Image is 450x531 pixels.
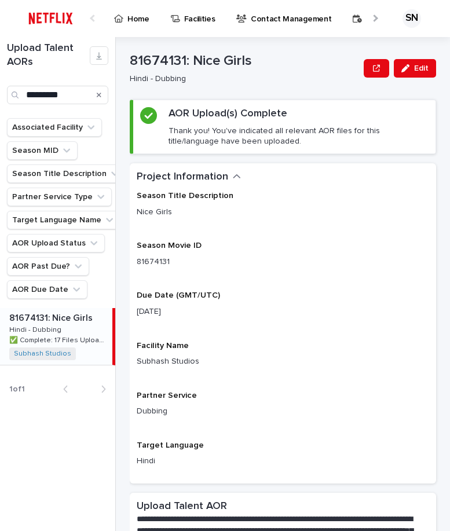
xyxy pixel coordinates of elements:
[130,74,354,84] p: Hindi - Dubbing
[7,188,112,206] button: Partner Service Type
[414,64,429,72] span: Edit
[7,42,90,69] h1: Upload Talent AORs
[9,334,110,345] p: ✅ Complete: 17 Files Uploaded
[23,7,78,30] img: ifQbXi3ZQGMSEF7WDB7W
[137,170,241,184] button: Project Information
[7,280,87,299] button: AOR Due Date
[7,118,102,137] button: Associated Facility
[7,211,120,229] button: Target Language Name
[7,86,108,104] input: Search
[169,126,429,147] p: Thank you! You've indicated all relevant AOR files for this title/language have been uploaded.
[403,9,421,28] div: SN
[137,192,233,200] span: Season Title Description
[85,384,115,394] button: Next
[9,310,95,324] p: 81674131: Nice Girls
[7,234,105,252] button: AOR Upload Status
[137,170,228,184] h2: Project Information
[137,391,197,400] span: Partner Service
[7,164,126,183] button: Season Title Description
[169,107,287,121] h2: AOR Upload(s) Complete
[7,257,89,276] button: AOR Past Due?
[7,141,78,160] button: Season MID
[137,241,202,250] span: Season Movie ID
[137,306,429,318] p: [DATE]
[137,291,220,299] span: Due Date (GMT/UTC)
[137,441,204,449] span: Target Language
[54,384,85,394] button: Back
[137,356,429,368] p: Subhash Studios
[9,324,64,334] p: Hindi - Dubbing
[137,206,429,218] p: Nice Girls
[137,500,227,514] h2: Upload Talent AOR
[137,455,429,467] p: Hindi
[137,405,429,418] p: Dubbing
[137,256,429,268] p: 81674131
[137,342,189,350] span: Facility Name
[14,350,71,358] a: Subhash Studios
[394,59,436,78] button: Edit
[130,53,359,69] p: 81674131: Nice Girls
